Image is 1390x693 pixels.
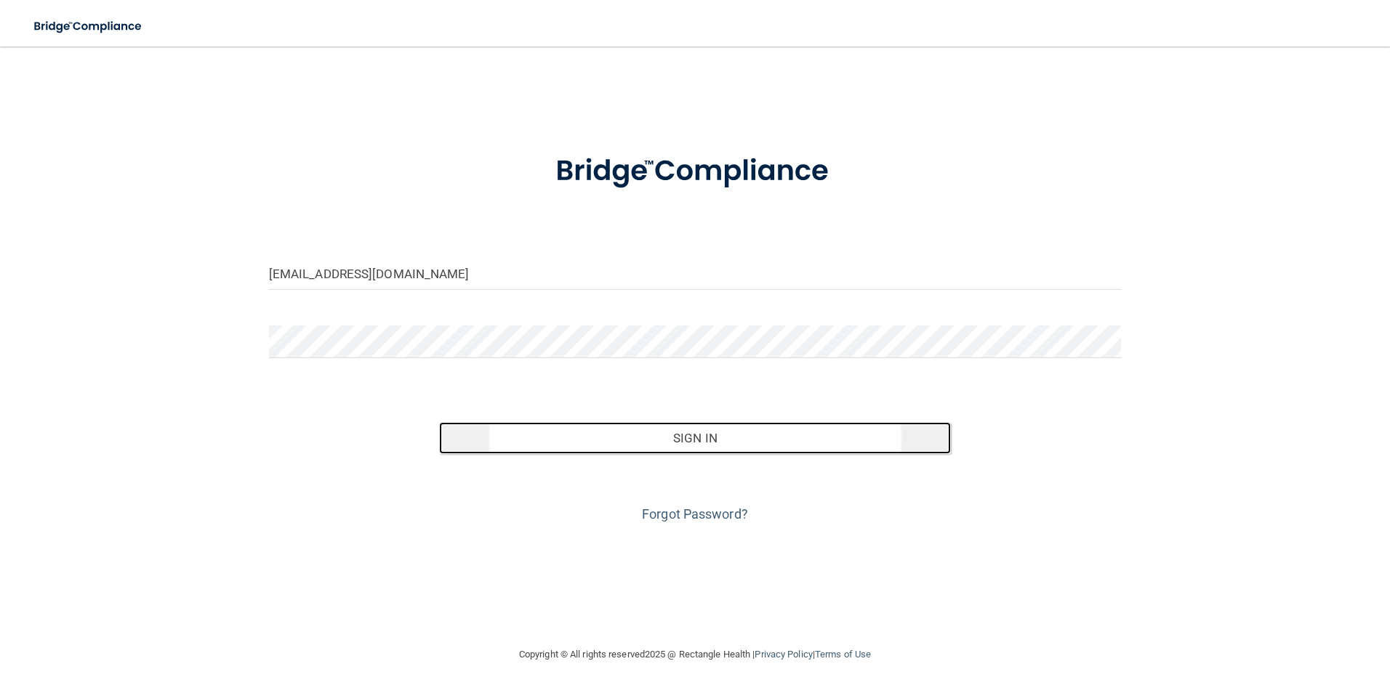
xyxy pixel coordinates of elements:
div: Copyright © All rights reserved 2025 @ Rectangle Health | | [430,631,960,678]
img: bridge_compliance_login_screen.278c3ca4.svg [526,134,864,209]
a: Forgot Password? [642,506,748,522]
a: Privacy Policy [755,649,812,660]
a: Terms of Use [815,649,871,660]
input: Email [269,257,1122,290]
button: Sign In [439,422,951,454]
img: bridge_compliance_login_screen.278c3ca4.svg [22,12,156,41]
